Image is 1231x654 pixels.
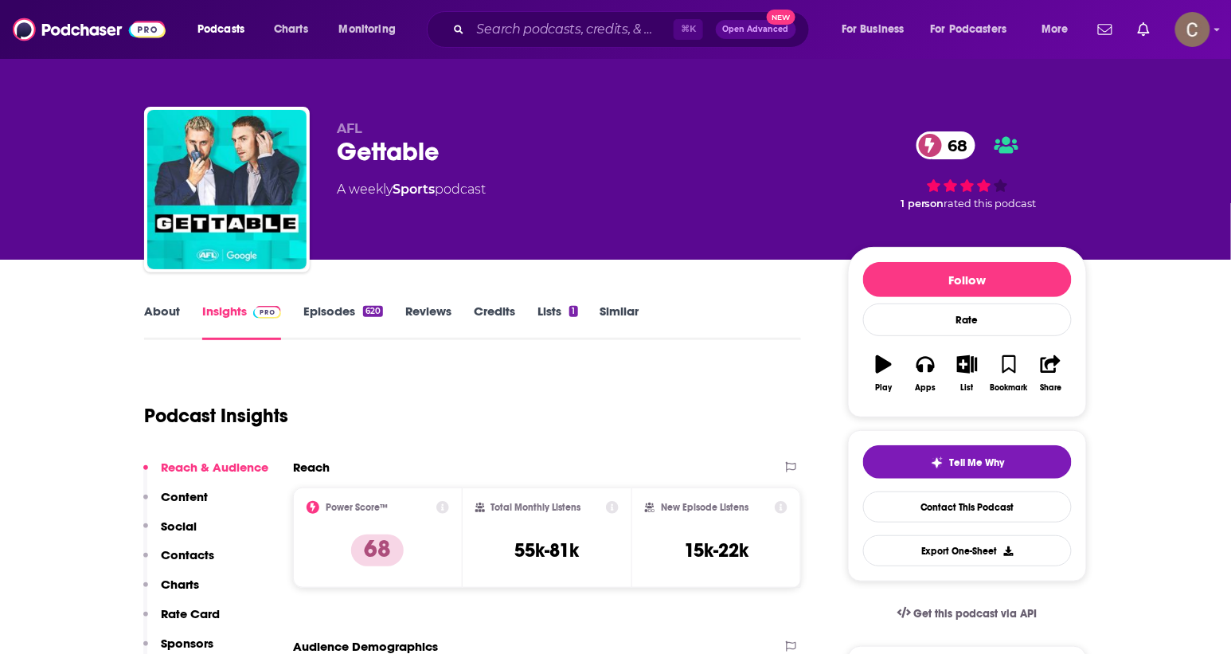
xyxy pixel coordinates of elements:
button: Apps [905,345,946,402]
span: Get this podcast via API [914,607,1038,621]
h2: Reach [293,460,330,475]
button: open menu [920,17,1030,42]
a: Sports [393,182,435,197]
img: User Profile [1175,12,1210,47]
div: Search podcasts, credits, & more... [442,11,825,48]
a: InsightsPodchaser Pro [202,304,281,340]
a: 68 [916,131,976,159]
a: Reviews [405,304,451,340]
a: Show notifications dropdown [1131,16,1156,43]
span: For Podcasters [931,18,1007,41]
a: Get this podcast via API [885,594,1050,633]
button: Social [143,519,197,548]
h2: Total Monthly Listens [491,502,581,513]
button: List [947,345,988,402]
span: Logged in as clay.bolton [1175,12,1210,47]
span: 1 person [901,198,944,210]
div: 620 [363,306,383,317]
div: Play [876,383,893,393]
button: Export One-Sheet [863,535,1072,566]
div: List [961,383,974,393]
a: Lists1 [537,304,577,340]
span: rated this podcast [944,198,1037,210]
h1: Podcast Insights [144,404,288,428]
button: Contacts [143,547,214,577]
button: open menu [328,17,416,42]
span: Charts [274,18,308,41]
p: Charts [161,577,199,592]
button: open menu [186,17,265,42]
p: Content [161,489,208,504]
a: Contact This Podcast [863,491,1072,523]
div: 68 1 personrated this podcast [848,121,1087,220]
h2: Audience Demographics [293,639,438,654]
p: 68 [351,535,404,566]
img: Gettable [147,110,307,269]
span: AFL [337,121,362,136]
button: open menu [1030,17,1088,42]
button: Open AdvancedNew [716,20,796,39]
button: Reach & Audience [143,460,268,489]
span: Tell Me Why [950,456,1005,469]
span: Open Advanced [723,25,789,33]
input: Search podcasts, credits, & more... [471,17,674,42]
a: About [144,304,180,340]
h2: New Episode Listens [661,502,748,513]
button: Play [863,345,905,402]
img: tell me why sparkle [931,456,944,469]
img: Podchaser - Follow, Share and Rate Podcasts [13,14,166,45]
span: New [767,10,795,25]
div: A weekly podcast [337,180,486,199]
span: For Business [842,18,905,41]
button: open menu [830,17,924,42]
p: Rate Card [161,606,220,621]
a: Charts [264,17,318,42]
p: Reach & Audience [161,460,268,475]
button: Follow [863,262,1072,297]
a: Episodes620 [303,304,383,340]
h3: 55k-81k [514,538,579,562]
p: Contacts [161,547,214,562]
h2: Power Score™ [326,502,388,513]
a: Similar [600,304,639,340]
button: Charts [143,577,199,606]
a: Credits [474,304,515,340]
span: More [1041,18,1069,41]
p: Sponsors [161,636,213,651]
div: 1 [569,306,577,317]
h3: 15k-22k [684,538,748,562]
p: Social [161,519,197,534]
div: Rate [863,304,1072,336]
a: Show notifications dropdown [1092,16,1119,43]
span: 68 [932,131,976,159]
div: Bookmark [991,383,1028,393]
button: Bookmark [988,345,1030,402]
button: Share [1030,345,1072,402]
span: ⌘ K [674,19,703,40]
button: tell me why sparkleTell Me Why [863,445,1072,479]
span: Monitoring [339,18,396,41]
button: Show profile menu [1175,12,1210,47]
div: Share [1040,383,1061,393]
img: Podchaser Pro [253,306,281,319]
button: Content [143,489,208,519]
button: Rate Card [143,606,220,636]
div: Apps [916,383,936,393]
span: Podcasts [197,18,244,41]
